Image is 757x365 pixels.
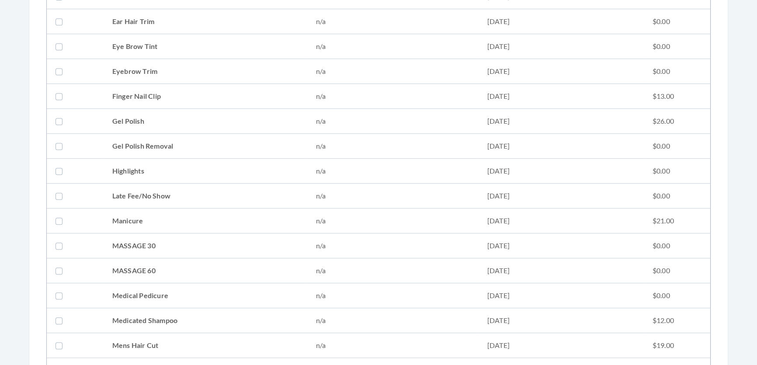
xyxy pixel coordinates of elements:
[479,233,644,258] td: [DATE]
[644,84,710,109] td: $13.00
[104,134,307,159] td: Gel Polish Removal
[644,209,710,233] td: $21.00
[644,184,710,209] td: $0.00
[104,59,307,84] td: Eyebrow Trim
[644,9,710,34] td: $0.00
[307,283,479,308] td: n/a
[644,258,710,283] td: $0.00
[307,258,479,283] td: n/a
[479,159,644,184] td: [DATE]
[104,209,307,233] td: Manicure
[644,283,710,308] td: $0.00
[307,109,479,134] td: n/a
[104,159,307,184] td: Highlights
[479,109,644,134] td: [DATE]
[644,159,710,184] td: $0.00
[644,109,710,134] td: $26.00
[479,9,644,34] td: [DATE]
[479,283,644,308] td: [DATE]
[104,258,307,283] td: MASSAGE 60
[104,109,307,134] td: Gel Polish
[479,308,644,333] td: [DATE]
[104,283,307,308] td: Medical Pedicure
[307,34,479,59] td: n/a
[644,308,710,333] td: $12.00
[479,34,644,59] td: [DATE]
[307,84,479,109] td: n/a
[479,184,644,209] td: [DATE]
[479,59,644,84] td: [DATE]
[104,233,307,258] td: MASSAGE 30
[104,184,307,209] td: Late Fee/No Show
[104,34,307,59] td: Eye Brow Tint
[104,333,307,358] td: Mens Hair Cut
[307,159,479,184] td: n/a
[644,34,710,59] td: $0.00
[104,308,307,333] td: Medicated Shampoo
[479,209,644,233] td: [DATE]
[307,184,479,209] td: n/a
[104,9,307,34] td: Ear Hair Trim
[479,134,644,159] td: [DATE]
[307,308,479,333] td: n/a
[307,9,479,34] td: n/a
[644,333,710,358] td: $19.00
[104,84,307,109] td: Finger Nail Clip
[307,209,479,233] td: n/a
[644,59,710,84] td: $0.00
[307,134,479,159] td: n/a
[307,59,479,84] td: n/a
[479,84,644,109] td: [DATE]
[479,258,644,283] td: [DATE]
[644,233,710,258] td: $0.00
[307,233,479,258] td: n/a
[479,333,644,358] td: [DATE]
[644,134,710,159] td: $0.00
[307,333,479,358] td: n/a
